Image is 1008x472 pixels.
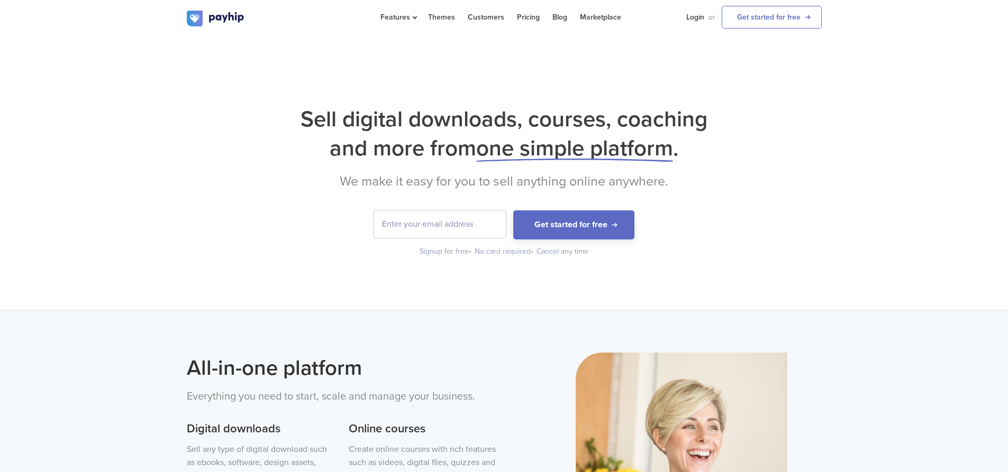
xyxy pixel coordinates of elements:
p: Everything you need to start, scale and manage your business. [187,388,496,405]
div: Signup for free [420,246,473,257]
span: . [673,135,678,162]
button: Get started for free [513,210,634,239]
h1: Sell digital downloads, courses, coaching and more from [187,105,822,163]
span: • [469,247,471,256]
img: logo.svg [187,11,245,26]
input: Enter your email address [374,210,506,238]
div: Cancel any time [537,246,588,257]
div: No card required [475,246,534,257]
h2: All-in-one platform [187,353,496,383]
span: one simple platform [476,135,673,162]
h3: Digital downloads [187,421,334,438]
h3: Online courses [349,421,496,438]
a: Get started for free [722,6,822,29]
span: Features [380,13,415,22]
h2: We make it easy for you to sell anything online anywhere. [187,173,822,189]
span: • [531,247,533,256]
